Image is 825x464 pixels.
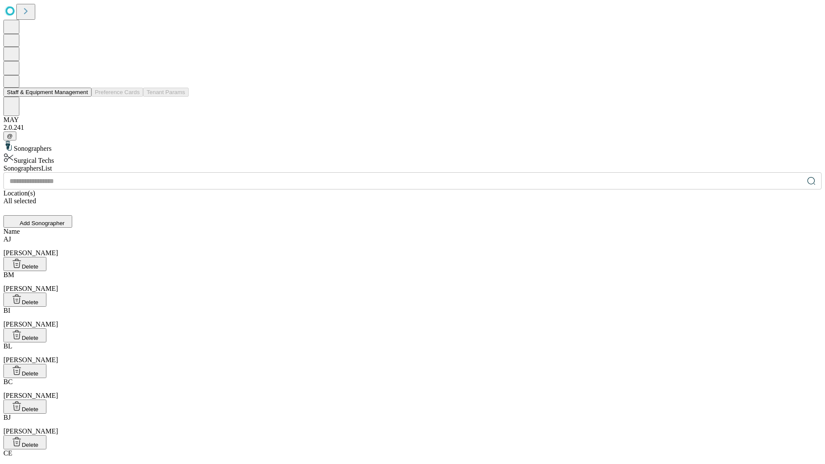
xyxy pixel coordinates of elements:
[3,197,822,205] div: All selected
[20,220,64,226] span: Add Sonographer
[3,153,822,165] div: Surgical Techs
[22,406,39,412] span: Delete
[3,124,822,131] div: 2.0.241
[3,400,46,414] button: Delete
[3,378,822,400] div: [PERSON_NAME]
[3,228,822,235] div: Name
[3,215,72,228] button: Add Sonographer
[22,442,39,448] span: Delete
[22,299,39,305] span: Delete
[3,342,12,350] span: BL
[92,88,143,97] button: Preference Cards
[3,328,46,342] button: Delete
[3,257,46,271] button: Delete
[3,271,822,293] div: [PERSON_NAME]
[3,378,12,385] span: BC
[3,235,822,257] div: [PERSON_NAME]
[3,140,822,153] div: Sonographers
[3,342,822,364] div: [PERSON_NAME]
[22,370,39,377] span: Delete
[3,435,46,449] button: Delete
[3,88,92,97] button: Staff & Equipment Management
[3,307,10,314] span: BI
[3,271,14,278] span: BM
[3,235,11,243] span: AJ
[3,449,12,457] span: CE
[22,263,39,270] span: Delete
[3,189,35,197] span: Location(s)
[7,133,13,139] span: @
[3,414,822,435] div: [PERSON_NAME]
[3,307,822,328] div: [PERSON_NAME]
[22,335,39,341] span: Delete
[143,88,189,97] button: Tenant Params
[3,414,11,421] span: BJ
[3,165,822,172] div: Sonographers List
[3,116,822,124] div: MAY
[3,131,16,140] button: @
[3,364,46,378] button: Delete
[3,293,46,307] button: Delete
